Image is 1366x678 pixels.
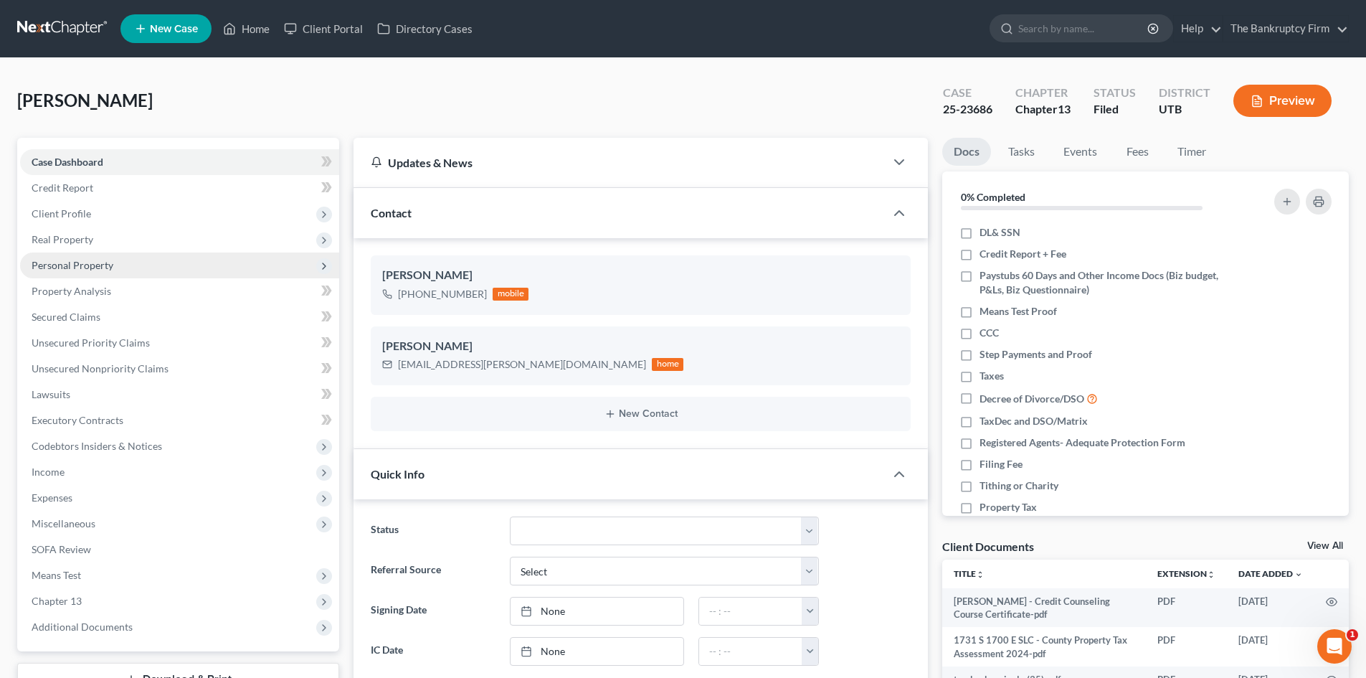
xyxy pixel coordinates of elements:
[20,330,339,356] a: Unsecured Priority Claims
[32,336,150,349] span: Unsecured Priority Claims
[1094,85,1136,101] div: Status
[1347,629,1358,641] span: 1
[943,85,992,101] div: Case
[511,638,683,665] a: None
[942,627,1146,667] td: 1731 S 1700 E SLC - County Property Tax Assessment 2024-pdf
[1307,541,1343,551] a: View All
[961,191,1025,203] strong: 0% Completed
[1015,85,1071,101] div: Chapter
[32,259,113,271] span: Personal Property
[942,539,1034,554] div: Client Documents
[1174,16,1222,42] a: Help
[20,382,339,408] a: Lawsuits
[493,288,528,301] div: mobile
[699,638,802,665] input: -- : --
[1166,138,1218,166] a: Timer
[980,304,1057,319] span: Means Test Proof
[398,357,646,372] div: [EMAIL_ADDRESS][PERSON_NAME][DOMAIN_NAME]
[364,637,502,666] label: IC Date
[32,311,100,323] span: Secured Claims
[32,517,95,529] span: Miscellaneous
[980,369,1004,383] span: Taxes
[32,233,93,245] span: Real Property
[382,408,899,420] button: New Contact
[943,101,992,118] div: 25-23686
[976,570,985,579] i: unfold_more
[364,517,502,545] label: Status
[1317,629,1352,664] iframe: Intercom live chat
[32,621,133,633] span: Additional Documents
[32,207,91,220] span: Client Profile
[980,435,1185,450] span: Registered Agents- Adequate Protection Form
[1207,570,1215,579] i: unfold_more
[20,537,339,562] a: SOFA Review
[1233,85,1332,117] button: Preview
[980,414,1088,428] span: TaxDec and DSO/Matrix
[1114,138,1160,166] a: Fees
[980,479,1058,493] span: Tithing or Charity
[699,598,802,625] input: -- : --
[32,388,70,400] span: Lawsuits
[32,362,169,375] span: Unsecured Nonpriority Claims
[32,491,72,504] span: Expenses
[980,326,999,340] span: CCC
[32,285,111,297] span: Property Analysis
[1159,85,1210,101] div: District
[942,138,991,166] a: Docs
[1052,138,1109,166] a: Events
[1294,570,1303,579] i: expand_more
[1146,627,1227,667] td: PDF
[364,557,502,585] label: Referral Source
[1223,16,1348,42] a: The Bankruptcy Firm
[32,182,93,194] span: Credit Report
[1159,101,1210,118] div: UTB
[32,440,162,452] span: Codebtors Insiders & Notices
[20,278,339,304] a: Property Analysis
[980,457,1023,471] span: Filing Fee
[398,287,487,301] div: [PHONE_NUMBER]
[1094,101,1136,118] div: Filed
[32,569,81,581] span: Means Test
[150,24,198,34] span: New Case
[364,597,502,626] label: Signing Date
[32,414,123,426] span: Executory Contracts
[980,247,1066,261] span: Credit Report + Fee
[20,408,339,433] a: Executory Contracts
[32,543,91,555] span: SOFA Review
[980,392,1084,406] span: Decree of Divorce/DSO
[997,138,1046,166] a: Tasks
[511,598,683,625] a: None
[1227,627,1314,667] td: [DATE]
[1015,101,1071,118] div: Chapter
[980,225,1020,240] span: DL& SSN
[371,155,868,170] div: Updates & News
[980,268,1235,297] span: Paystubs 60 Days and Other Income Docs (Biz budget, P&Ls, Biz Questionnaire)
[1238,568,1303,579] a: Date Added expand_more
[942,588,1146,628] td: [PERSON_NAME] - Credit Counseling Course Certificate-pdf
[216,16,277,42] a: Home
[652,358,683,371] div: home
[954,568,985,579] a: Titleunfold_more
[1146,588,1227,628] td: PDF
[1227,588,1314,628] td: [DATE]
[32,156,103,168] span: Case Dashboard
[371,206,412,220] span: Contact
[20,149,339,175] a: Case Dashboard
[370,16,480,42] a: Directory Cases
[17,90,153,110] span: [PERSON_NAME]
[382,338,899,355] div: [PERSON_NAME]
[1018,15,1149,42] input: Search by name...
[1058,102,1071,116] span: 13
[1157,568,1215,579] a: Extensionunfold_more
[277,16,370,42] a: Client Portal
[382,267,899,284] div: [PERSON_NAME]
[371,467,424,481] span: Quick Info
[980,347,1092,362] span: Step Payments and Proof
[20,175,339,201] a: Credit Report
[20,356,339,382] a: Unsecured Nonpriority Claims
[20,304,339,330] a: Secured Claims
[980,500,1037,514] span: Property Tax
[32,595,82,607] span: Chapter 13
[32,466,65,478] span: Income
